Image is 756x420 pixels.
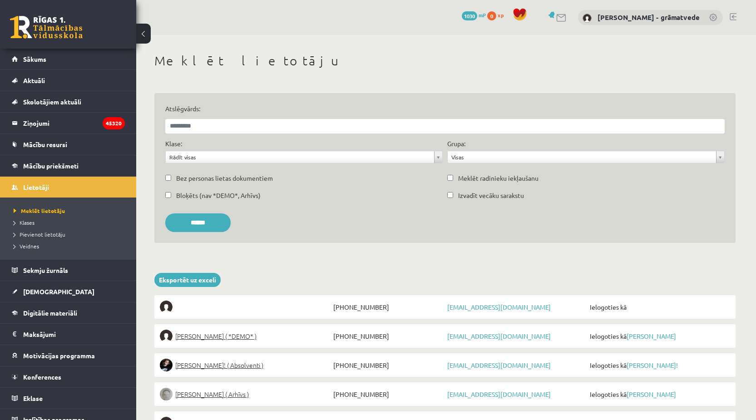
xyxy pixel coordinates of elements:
[175,359,263,371] span: [PERSON_NAME]! ( Absolventi )
[588,330,730,342] span: Ielogoties kā
[12,324,125,345] a: Maksājumi
[14,230,127,238] a: Pievienot lietotāju
[12,49,125,69] a: Sākums
[23,324,125,345] legend: Maksājumi
[23,394,43,402] span: Eklase
[588,388,730,400] span: Ielogoties kā
[154,273,221,287] a: Eksportēt uz exceli
[331,359,445,371] span: [PHONE_NUMBER]
[23,55,46,63] span: Sākums
[160,388,173,400] img: Lelde Braune
[447,361,551,369] a: [EMAIL_ADDRESS][DOMAIN_NAME]
[14,219,35,226] span: Klases
[12,345,125,366] a: Motivācijas programma
[23,140,67,148] span: Mācību resursi
[462,11,486,19] a: 1030 mP
[14,207,65,214] span: Meklēt lietotāju
[583,14,592,23] img: Antra Sondore - grāmatvede
[176,191,261,200] label: Bloķēts (nav *DEMO*, Arhīvs)
[12,366,125,387] a: Konferences
[103,117,125,129] i: 45320
[14,231,65,238] span: Pievienot lietotāju
[451,151,712,163] span: Visas
[23,113,125,133] legend: Ziņojumi
[165,139,182,148] label: Klase:
[479,11,486,19] span: mP
[160,359,331,371] a: [PERSON_NAME]! ( Absolventi )
[458,191,524,200] label: Izvadīt vecāku sarakstu
[448,151,724,163] a: Visas
[175,388,249,400] span: [PERSON_NAME] ( Arhīvs )
[12,260,125,281] a: Sekmju žurnāls
[447,303,551,311] a: [EMAIL_ADDRESS][DOMAIN_NAME]
[12,91,125,112] a: Skolotājiem aktuāli
[23,183,49,191] span: Lietotāji
[12,302,125,323] a: Digitālie materiāli
[447,332,551,340] a: [EMAIL_ADDRESS][DOMAIN_NAME]
[447,139,465,148] label: Grupa:
[331,330,445,342] span: [PHONE_NUMBER]
[23,162,79,170] span: Mācību priekšmeti
[160,359,173,371] img: Sofija Anrio-Karlauska!
[588,301,730,313] span: Ielogoties kā
[12,281,125,302] a: [DEMOGRAPHIC_DATA]
[160,330,331,342] a: [PERSON_NAME] ( *DEMO* )
[175,330,257,342] span: [PERSON_NAME] ( *DEMO* )
[12,134,125,155] a: Mācību resursi
[487,11,496,20] span: 0
[14,207,127,215] a: Meklēt lietotāju
[462,11,477,20] span: 1030
[160,330,173,342] img: Elīna Elizabete Ancveriņa
[447,390,551,398] a: [EMAIL_ADDRESS][DOMAIN_NAME]
[23,309,77,317] span: Digitālie materiāli
[14,218,127,227] a: Klases
[331,301,445,313] span: [PHONE_NUMBER]
[23,373,61,381] span: Konferences
[23,266,68,274] span: Sekmju žurnāls
[627,390,676,398] a: [PERSON_NAME]
[169,151,430,163] span: Rādīt visas
[23,351,95,360] span: Motivācijas programma
[12,177,125,198] a: Lietotāji
[176,173,273,183] label: Bez personas lietas dokumentiem
[165,104,725,114] label: Atslēgvārds:
[14,242,127,250] a: Veidnes
[10,16,83,39] a: Rīgas 1. Tālmācības vidusskola
[458,173,539,183] label: Meklēt radinieku iekļaušanu
[12,155,125,176] a: Mācību priekšmeti
[498,11,504,19] span: xp
[23,98,81,106] span: Skolotājiem aktuāli
[598,13,700,22] a: [PERSON_NAME] - grāmatvede
[12,388,125,409] a: Eklase
[154,53,736,69] h1: Meklēt lietotāju
[12,70,125,91] a: Aktuāli
[588,359,730,371] span: Ielogoties kā
[627,332,676,340] a: [PERSON_NAME]
[160,388,331,400] a: [PERSON_NAME] ( Arhīvs )
[166,151,442,163] a: Rādīt visas
[627,361,678,369] a: [PERSON_NAME]!
[12,113,125,133] a: Ziņojumi45320
[23,76,45,84] span: Aktuāli
[14,242,39,250] span: Veidnes
[23,287,94,296] span: [DEMOGRAPHIC_DATA]
[487,11,508,19] a: 0 xp
[331,388,445,400] span: [PHONE_NUMBER]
